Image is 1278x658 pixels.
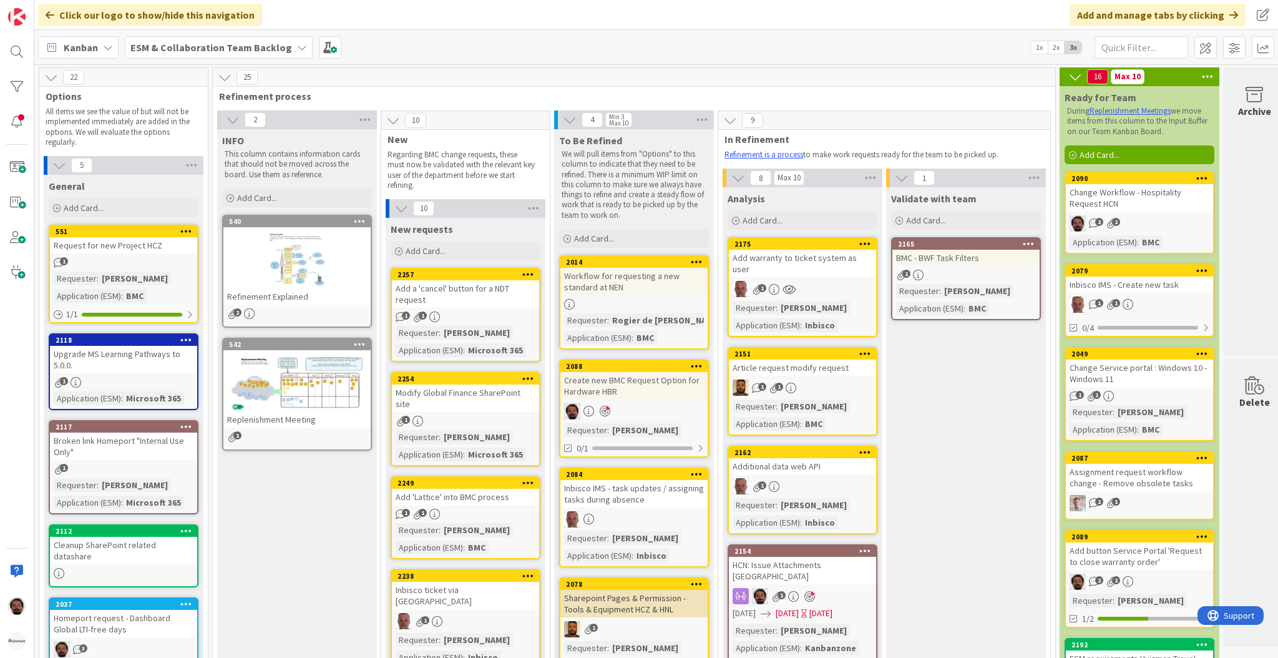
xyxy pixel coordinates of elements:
span: In Refinement [724,133,1035,145]
span: 10 [405,113,426,128]
span: : [463,541,465,554]
div: 2078Sharepoint Pages & Permission - Tools & Equipment HCZ & HNL [560,579,708,617]
span: Add Card... [743,215,783,226]
span: 1 [233,431,241,439]
div: 2112 [56,527,197,536]
p: All items we see the value of but will not be implemented immediately are added in the options. W... [46,107,193,147]
div: 2090 [1071,174,1213,183]
div: BMC [1139,423,1163,436]
div: Requester [54,478,97,492]
div: 2078 [560,579,708,590]
span: 25 [237,70,258,85]
div: Max 10 [609,120,628,126]
span: New requests [391,223,453,235]
span: : [800,417,802,431]
div: Requester [1070,594,1113,607]
span: 1 [778,591,786,599]
span: 0/4 [1082,322,1094,335]
div: Rd [1066,495,1213,511]
span: 1 [914,170,935,185]
div: Inbisco IMS - task updates / assigning tasks during absence [560,480,708,508]
span: Add Card... [406,245,446,257]
span: 8 [750,170,771,185]
div: 2165 [892,238,1040,250]
div: DM [729,380,876,396]
p: We will pull items from "Options" to this column to indicate that they need to be refined. There ... [562,149,706,220]
span: : [776,498,778,512]
span: Analysis [728,192,765,205]
div: [PERSON_NAME] [99,478,171,492]
p: This column contains information cards that should not be moved across the board. Use them as ref... [225,149,369,180]
div: Application (ESM) [564,549,632,562]
a: Replenishment Meetings [1090,106,1171,116]
img: HB [1070,297,1086,313]
span: : [632,549,633,562]
div: 2088 [560,361,708,372]
span: : [439,523,441,537]
div: 2165 [898,240,1040,248]
div: [PERSON_NAME] [609,423,681,437]
span: 1 [60,257,68,265]
div: Requester [896,284,939,298]
span: 1 / 1 [66,308,78,321]
div: [PERSON_NAME] [99,272,171,285]
span: : [1113,594,1115,607]
div: Inbisco ticket via [GEOGRAPHIC_DATA] [392,582,539,609]
div: BMC [633,331,657,345]
div: Microsoft 365 [123,496,184,509]
div: 2014 [560,257,708,268]
div: Add a 'cancel' button for a NDT request [392,280,539,308]
div: DM [560,621,708,637]
div: Inbisco [802,318,838,332]
span: 1 [902,270,910,278]
span: : [97,478,99,492]
div: Microsoft 365 [465,448,526,461]
div: [PERSON_NAME] [941,284,1013,298]
div: 542 [229,340,371,349]
div: 2084 [566,470,708,479]
div: [PERSON_NAME] [1115,594,1187,607]
div: Min 3 [609,114,624,120]
div: Additional data web API [729,458,876,474]
span: 5 [71,158,92,173]
span: 2 [1112,576,1120,584]
img: AC [8,597,26,615]
div: 540Refinement Explained [223,216,371,305]
span: : [97,272,99,285]
span: 3x [1065,41,1081,54]
div: Archive [1238,104,1271,119]
span: 9 [742,113,763,128]
span: General [49,180,85,192]
span: : [121,289,123,303]
span: 1 [1112,299,1120,307]
img: Visit kanbanzone.com [8,8,26,26]
div: 2078 [566,580,708,589]
div: Inbisco [633,549,670,562]
img: avatar [8,632,26,650]
span: : [607,423,609,437]
div: 2037Homeport request - Dashboard Global LTI-free days [50,599,197,637]
div: Application (ESM) [733,417,800,431]
div: Change Service portal : Windows 10 - Windows 11 [1066,360,1213,387]
div: Application (ESM) [396,448,463,461]
div: 2162Additional data web API [729,447,876,474]
div: Broken link Homeport "Internal Use Only" [50,433,197,460]
span: To Be Refined [559,134,622,147]
div: 542 [223,339,371,350]
div: 2087 [1071,454,1213,463]
span: [DATE] [733,607,756,620]
div: [PERSON_NAME] [441,430,513,444]
div: 2254Modify Global Finance SharePoint site [392,373,539,412]
div: Cleanup SharePoint related datashare [50,537,197,564]
span: 1 [402,312,410,320]
div: Microsoft 365 [123,391,184,405]
div: 2084 [560,469,708,480]
div: [PERSON_NAME] [1115,405,1187,419]
div: 551 [56,227,197,236]
div: 2049Change Service portal : Windows 10 - Windows 11 [1066,348,1213,387]
div: BMC [1139,235,1163,249]
span: : [463,448,465,461]
span: : [1113,405,1115,419]
div: 2238 [392,571,539,582]
div: 2117 [56,423,197,431]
